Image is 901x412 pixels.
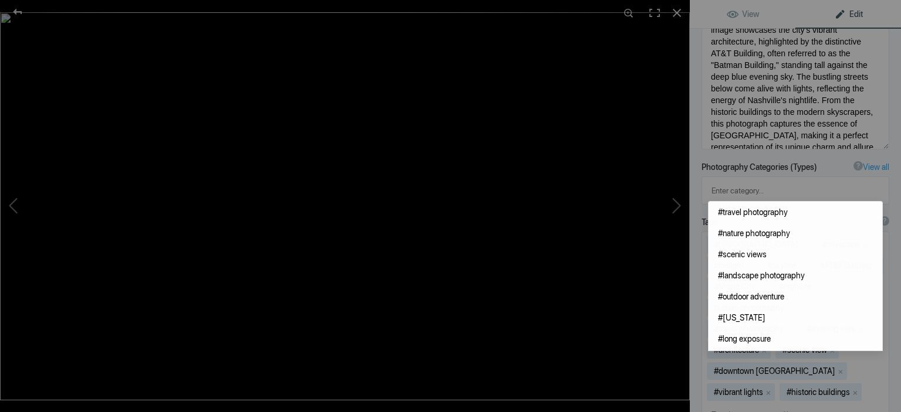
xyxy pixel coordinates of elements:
[718,248,873,260] span: #scenic views
[718,206,873,218] span: #travel photography
[718,227,873,239] span: #nature photography
[718,291,873,302] span: #outdoor adventure
[718,312,873,324] span: #[US_STATE]
[718,333,873,345] span: #long exposure
[718,270,873,281] span: #landscape photography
